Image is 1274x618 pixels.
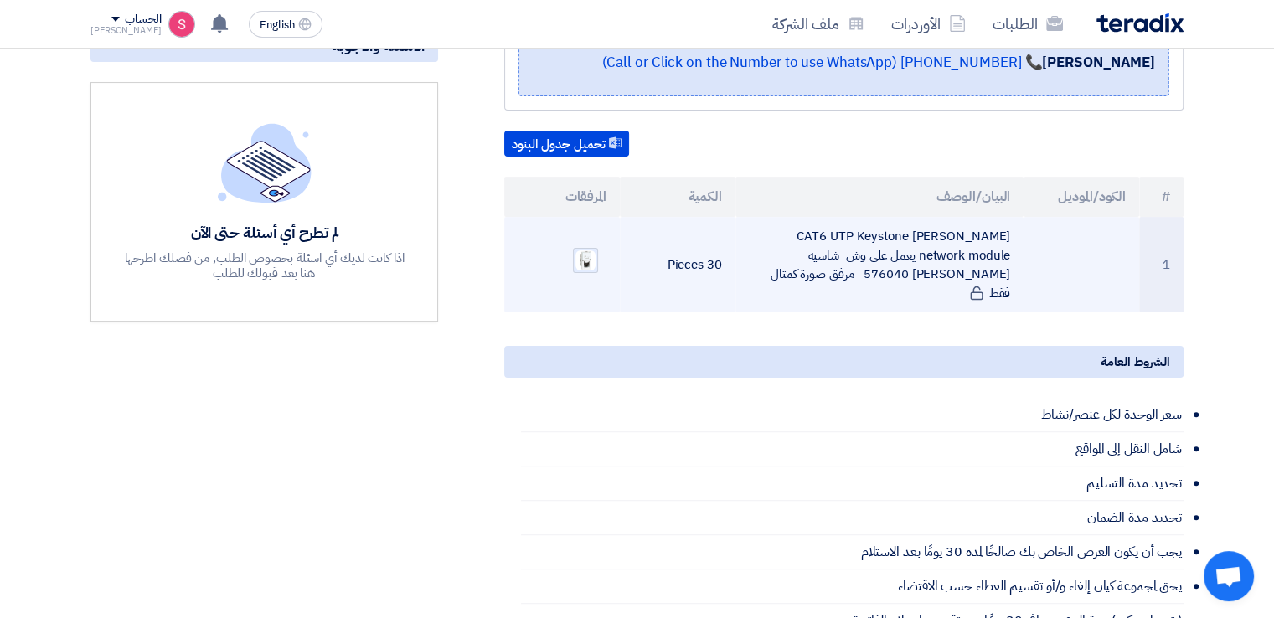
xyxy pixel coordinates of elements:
[504,177,620,217] th: المرفقات
[878,4,979,44] a: الأوردرات
[735,177,1024,217] th: البيان/الوصف
[521,501,1184,535] li: تحديد مدة الضمان
[90,26,162,35] div: [PERSON_NAME]
[574,249,597,272] img: Data_socket_1757326059718.jpg
[504,131,629,157] button: تحميل جدول البنود
[521,432,1184,466] li: شامل النقل إلى المواقع
[521,569,1184,604] li: يحق لمجموعة كيان إلغاء و/أو تقسيم العطاء حسب الاقتضاء
[1139,217,1184,312] td: 1
[168,11,195,38] img: unnamed_1748516558010.png
[1042,52,1155,73] strong: [PERSON_NAME]
[1024,177,1139,217] th: الكود/الموديل
[1139,177,1184,217] th: #
[260,19,295,31] span: English
[125,13,161,27] div: الحساب
[620,217,735,312] td: 30 Pieces
[1096,13,1184,33] img: Teradix logo
[332,36,425,55] span: الأسئلة والأجوبة
[122,250,407,281] div: اذا كانت لديك أي اسئلة بخصوص الطلب, من فضلك اطرحها هنا بعد قبولك للطلب
[1101,353,1170,371] span: الشروط العامة
[218,123,312,202] img: empty_state_list.svg
[1204,551,1254,601] div: Open chat
[735,217,1024,312] td: CAT6 UTP Keystone [PERSON_NAME] network module يعمل على وش شاسيه [PERSON_NAME] 576040 مرفق صورة ك...
[521,398,1184,432] li: سعر الوحدة لكل عنصر/نشاط
[601,52,1042,73] a: 📞 [PHONE_NUMBER] (Call or Click on the Number to use WhatsApp)
[521,535,1184,569] li: يجب أن يكون العرض الخاص بك صالحًا لمدة 30 يومًا بعد الاستلام
[979,4,1076,44] a: الطلبات
[759,4,878,44] a: ملف الشركة
[122,223,407,242] div: لم تطرح أي أسئلة حتى الآن
[620,177,735,217] th: الكمية
[521,466,1184,501] li: تحديد مدة التسليم
[249,11,322,38] button: English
